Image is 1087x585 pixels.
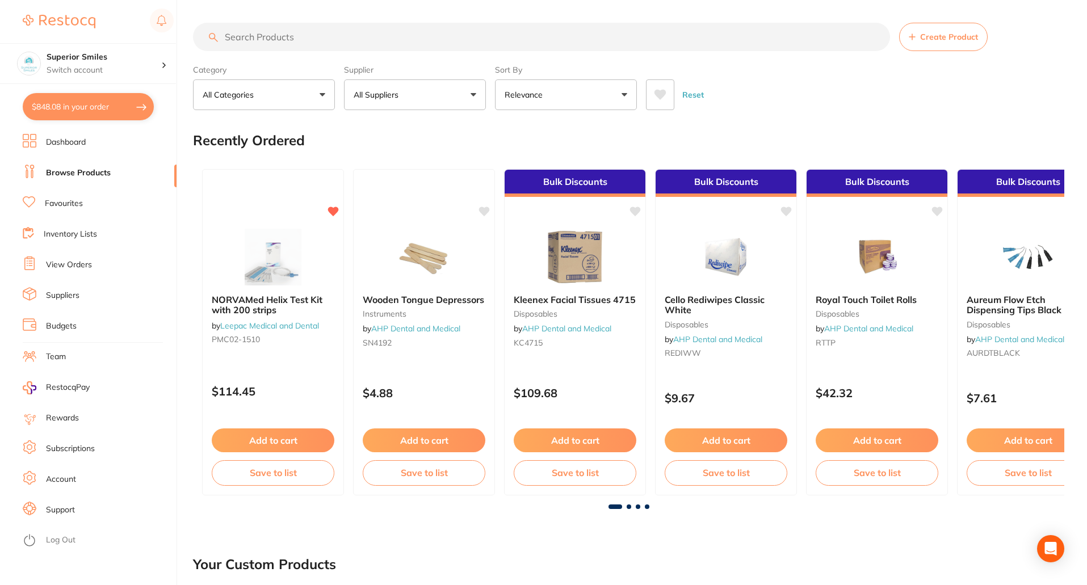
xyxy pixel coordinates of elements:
[816,428,938,452] button: Add to cart
[665,392,787,405] p: $9.67
[46,474,76,485] a: Account
[23,9,95,35] a: Restocq Logo
[824,323,913,334] a: AHP Dental and Medical
[212,321,319,331] span: by
[514,323,611,334] span: by
[193,557,336,573] h2: Your Custom Products
[212,460,334,485] button: Save to list
[920,32,978,41] span: Create Product
[47,65,161,76] p: Switch account
[514,428,636,452] button: Add to cart
[363,294,485,305] b: Wooden Tongue Depressors
[23,15,95,28] img: Restocq Logo
[899,23,988,51] button: Create Product
[522,323,611,334] a: AHP Dental and Medical
[23,93,154,120] button: $848.08 in your order
[665,348,787,357] small: REDIWW
[387,229,461,285] img: Wooden Tongue Depressors
[816,386,938,399] p: $42.32
[967,334,1064,344] span: by
[220,321,319,331] a: Leepac Medical and Dental
[193,79,335,110] button: All Categories
[514,460,636,485] button: Save to list
[354,89,403,100] p: All Suppliers
[363,386,485,399] p: $4.88
[665,460,787,485] button: Save to list
[807,170,947,197] div: Bulk Discounts
[505,89,547,100] p: Relevance
[816,309,938,318] small: disposables
[193,133,305,149] h2: Recently Ordered
[991,229,1065,285] img: Aureum Flow Etch Dispensing Tips Black
[44,229,97,240] a: Inventory Lists
[673,334,762,344] a: AHP Dental and Medical
[816,338,938,347] small: RTTP
[514,309,636,318] small: disposables
[363,323,460,334] span: by
[689,229,763,285] img: Cello Rediwipes Classic White
[538,229,612,285] img: Kleenex Facial Tissues 4715
[840,229,914,285] img: Royal Touch Toilet Rolls
[212,385,334,398] p: $114.45
[18,52,40,75] img: Superior Smiles
[46,504,75,516] a: Support
[816,460,938,485] button: Save to list
[514,294,636,305] b: Kleenex Facial Tissues 4715
[212,428,334,452] button: Add to cart
[656,170,796,197] div: Bulk Discounts
[46,382,90,393] span: RestocqPay
[505,170,645,197] div: Bulk Discounts
[495,79,637,110] button: Relevance
[46,443,95,454] a: Subscriptions
[46,535,75,546] a: Log Out
[344,79,486,110] button: All Suppliers
[514,386,636,399] p: $109.68
[236,229,310,285] img: NORVAMed Helix Test Kit with 200 strips
[46,321,77,332] a: Budgets
[816,323,913,334] span: by
[495,65,637,75] label: Sort By
[193,65,335,75] label: Category
[46,137,86,148] a: Dashboard
[212,335,334,344] small: PMC02-1510
[363,460,485,485] button: Save to list
[363,428,485,452] button: Add to cart
[665,320,787,329] small: disposables
[363,338,485,347] small: SN4192
[514,338,636,347] small: KC4715
[46,351,66,363] a: Team
[46,413,79,424] a: Rewards
[23,381,36,394] img: RestocqPay
[23,532,173,550] button: Log Out
[665,334,762,344] span: by
[45,198,83,209] a: Favourites
[679,79,707,110] button: Reset
[363,309,485,318] small: instruments
[212,294,334,315] b: NORVAMed Helix Test Kit with 200 strips
[665,294,787,315] b: Cello Rediwipes Classic White
[816,294,938,305] b: Royal Touch Toilet Rolls
[46,290,79,301] a: Suppliers
[23,381,90,394] a: RestocqPay
[975,334,1064,344] a: AHP Dental and Medical
[1037,535,1064,562] div: Open Intercom Messenger
[203,89,258,100] p: All Categories
[371,323,460,334] a: AHP Dental and Medical
[46,167,111,179] a: Browse Products
[665,428,787,452] button: Add to cart
[46,259,92,271] a: View Orders
[344,65,486,75] label: Supplier
[193,23,890,51] input: Search Products
[47,52,161,63] h4: Superior Smiles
